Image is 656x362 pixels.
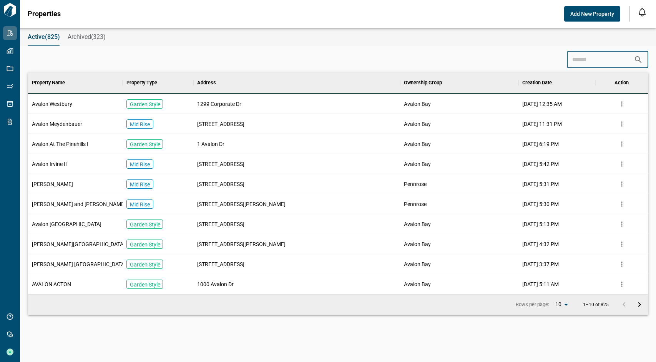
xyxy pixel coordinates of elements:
[522,140,559,148] span: [DATE] 6:19 PM
[522,280,559,288] span: [DATE] 5:11 AM
[616,138,628,150] button: more
[197,72,216,94] div: Address
[616,98,628,110] button: more
[552,299,571,310] div: 10
[130,121,150,128] p: Mid Rise
[28,72,123,94] div: Property Name
[400,72,518,94] div: Ownership Group
[522,240,559,248] span: [DATE] 4:32 PM
[522,100,562,108] span: [DATE] 12:35 AM
[616,178,628,190] button: more
[130,241,160,248] p: Garden Style
[636,6,648,18] button: Open notification feed
[130,201,150,208] p: Mid Rise
[522,220,559,228] span: [DATE] 5:13 PM
[130,281,160,288] p: Garden Style
[130,221,160,228] p: Garden Style
[616,118,628,130] button: more
[32,72,65,94] div: Property Name
[130,261,160,268] p: Garden Style
[522,120,562,128] span: [DATE] 11:31 PM
[32,280,71,288] span: AVALON ACTON
[564,6,620,22] button: Add New Property
[32,160,67,168] span: Avalon Irvine II
[32,200,155,208] span: [PERSON_NAME] and [PERSON_NAME] Apartments
[404,72,442,94] div: Ownership Group
[595,72,648,94] div: Action
[197,160,244,168] span: [STREET_ADDRESS]
[616,238,628,250] button: more
[404,200,427,208] span: Pennrose
[32,220,101,228] span: Avalon [GEOGRAPHIC_DATA]
[130,181,150,188] p: Mid Rise
[197,120,244,128] span: [STREET_ADDRESS]
[197,200,286,208] span: [STREET_ADDRESS][PERSON_NAME]
[570,10,614,18] span: Add New Property
[522,260,559,268] span: [DATE] 3:37 PM
[130,161,150,168] p: Mid Rise
[126,72,157,94] div: Property Type
[197,260,244,268] span: [STREET_ADDRESS]
[616,198,628,210] button: more
[522,180,559,188] span: [DATE] 5:31 PM
[522,200,559,208] span: [DATE] 5:30 PM
[32,180,73,188] span: [PERSON_NAME]
[404,120,431,128] span: Avalon Bay
[404,220,431,228] span: Avalon Bay
[32,100,72,108] span: Avalon Westbury
[404,160,431,168] span: Avalon Bay
[404,140,431,148] span: Avalon Bay
[197,140,224,148] span: 1 Avalon Dr
[193,72,400,94] div: Address
[616,158,628,170] button: more
[583,302,609,307] p: 1–10 of 825
[404,180,427,188] span: Pennrose
[123,72,193,94] div: Property Type
[518,72,595,94] div: Creation Date
[130,101,160,108] p: Garden Style
[404,280,431,288] span: Avalon Bay
[68,33,106,41] span: Archived(323)
[32,260,167,268] span: [PERSON_NAME] [GEOGRAPHIC_DATA][PERSON_NAME]
[28,10,61,18] span: Properties
[197,100,241,108] span: 1299 Corporate Dr
[616,278,628,290] button: more
[20,28,656,46] div: base tabs
[616,258,628,270] button: more
[197,240,286,248] span: [STREET_ADDRESS][PERSON_NAME]
[197,180,244,188] span: [STREET_ADDRESS]
[28,33,60,41] span: Active(825)
[516,301,549,308] p: Rows per page:
[130,141,160,148] p: Garden Style
[197,220,244,228] span: [STREET_ADDRESS]
[632,297,647,312] button: Go to next page
[32,120,82,128] span: Avalon Meydenbauer
[614,72,629,94] div: Action
[616,218,628,230] button: more
[404,240,431,248] span: Avalon Bay
[404,100,431,108] span: Avalon Bay
[522,160,559,168] span: [DATE] 5:42 PM
[197,280,234,288] span: 1000 Avalon Dr
[32,240,125,248] span: [PERSON_NAME][GEOGRAPHIC_DATA]
[522,72,552,94] div: Creation Date
[404,260,431,268] span: Avalon Bay
[32,140,88,148] span: Avalon At The Pinehills I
